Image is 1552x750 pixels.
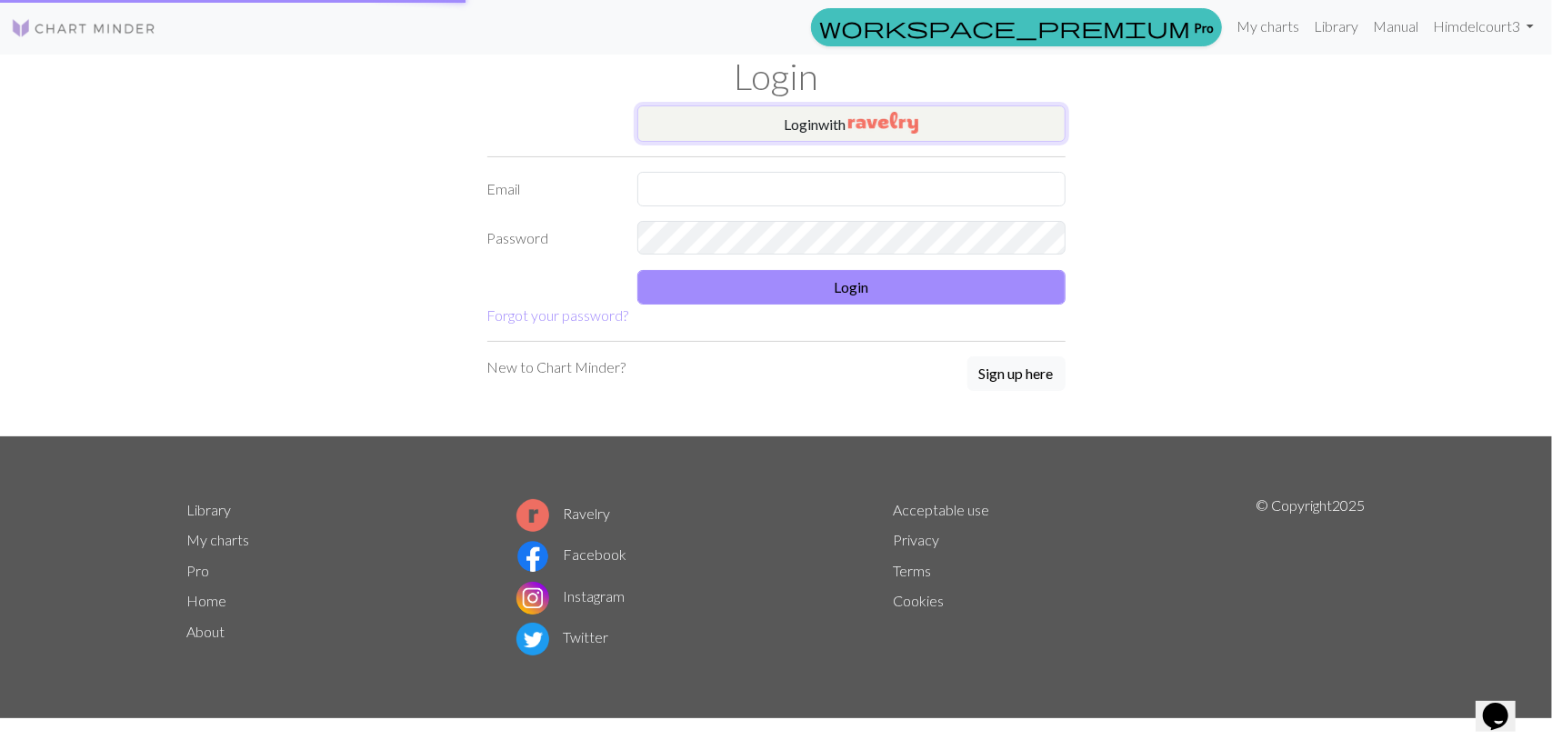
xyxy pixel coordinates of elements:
[894,562,932,579] a: Terms
[187,623,225,640] a: About
[487,356,626,378] p: New to Chart Minder?
[187,592,227,609] a: Home
[516,628,609,645] a: Twitter
[487,306,629,324] a: Forgot your password?
[967,356,1066,393] a: Sign up here
[516,545,627,563] a: Facebook
[1366,8,1426,45] a: Manual
[476,221,626,255] label: Password
[1229,8,1307,45] a: My charts
[187,562,210,579] a: Pro
[1426,8,1541,45] a: Himdelcourt3
[894,592,945,609] a: Cookies
[11,17,156,39] img: Logo
[516,587,626,605] a: Instagram
[176,55,1377,98] h1: Login
[894,501,990,518] a: Acceptable use
[1307,8,1366,45] a: Library
[516,623,549,655] img: Twitter logo
[848,112,918,134] img: Ravelry
[811,8,1222,46] a: Pro
[1476,677,1534,732] iframe: chat widget
[516,582,549,615] img: Instagram logo
[516,499,549,532] img: Ravelry logo
[187,501,232,518] a: Library
[637,270,1066,305] button: Login
[637,105,1066,142] button: Loginwith
[516,540,549,573] img: Facebook logo
[476,172,626,206] label: Email
[516,505,611,522] a: Ravelry
[819,15,1190,40] span: workspace_premium
[187,531,250,548] a: My charts
[967,356,1066,391] button: Sign up here
[1257,495,1366,660] p: © Copyright 2025
[894,531,940,548] a: Privacy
